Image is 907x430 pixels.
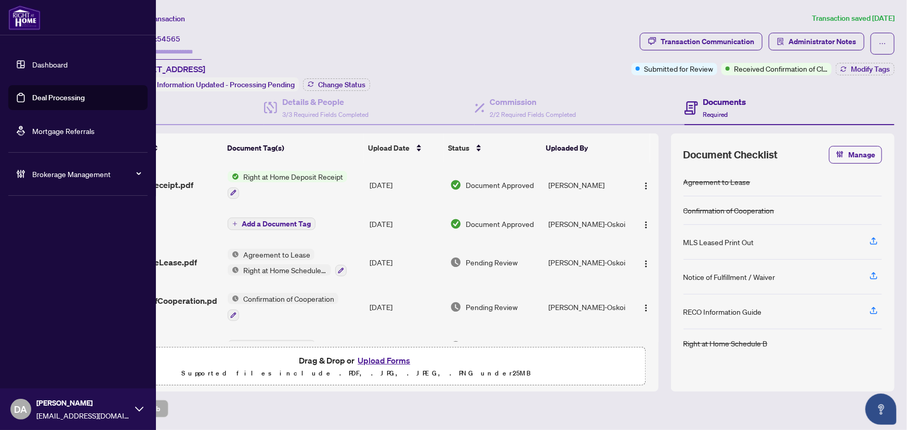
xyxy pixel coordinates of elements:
div: RECO Information Guide [683,306,762,317]
h4: Details & People [282,96,369,108]
span: Pending Review [466,340,518,352]
span: Change Status [318,81,365,88]
span: Add a Document Tag [242,220,311,227]
td: [DATE] [365,163,446,207]
td: [PERSON_NAME]-Oskoi [544,285,630,329]
button: Logo [638,216,654,232]
button: Open asap [865,394,897,425]
img: Document Status [450,179,462,191]
div: Notice of Fulfillment / Waiver [683,271,775,283]
span: 54565 [157,34,180,44]
td: [DATE] [365,207,446,240]
img: logo [8,5,41,30]
img: Status Icon [228,293,239,304]
div: Transaction Communication [661,33,754,50]
td: [PERSON_NAME]-Oskoi [544,240,630,285]
span: Required [703,111,728,118]
a: Dashboard [32,60,68,69]
img: Status Icon [228,249,239,260]
span: Upload Date [368,142,410,154]
span: Right at Home Schedule B [239,264,331,276]
span: Pending Review [466,257,518,268]
p: Supported files include .PDF, .JPG, .JPEG, .PNG under 25 MB [73,367,639,380]
td: [PERSON_NAME]-Oskoi [544,207,630,240]
div: Right at Home Schedule B [683,338,768,349]
img: Logo [642,304,650,312]
span: Modify Tags [851,65,890,73]
span: Status [448,142,469,154]
span: Drag & Drop or [299,354,413,367]
span: 2/2 Required Fields Completed [490,111,576,118]
span: 3/3 Required Fields Completed [282,111,369,118]
span: ellipsis [879,40,886,47]
th: (6) File Name [97,133,223,163]
img: Document Status [450,340,462,352]
button: Add a Document Tag [228,217,316,231]
button: Transaction Communication [640,33,763,50]
div: Status: [129,77,299,91]
span: [PERSON_NAME] [36,397,130,409]
td: [DATE] [365,240,446,285]
button: Status IconConfirmation of Cooperation [228,293,338,321]
span: [STREET_ADDRESS] [129,63,205,75]
span: Manage [848,146,875,163]
span: solution [777,38,784,45]
img: Logo [642,221,650,229]
img: Status Icon [228,264,239,276]
img: Document Status [450,257,462,268]
span: Submitted for Review [644,63,713,74]
span: Confirmation of Cooperation [239,293,338,304]
span: Document Checklist [683,147,778,162]
div: Agreement to Lease [683,176,751,187]
td: [PERSON_NAME] [544,163,630,207]
button: Status IconRight at Home Deposit Receipt [228,171,347,199]
span: Pending Review [466,301,518,313]
button: Add a Document Tag [228,218,316,230]
span: [EMAIL_ADDRESS][DOMAIN_NAME] [36,410,130,421]
th: Status [444,133,542,163]
button: Manage [829,146,882,164]
span: Drag & Drop orUpload FormsSupported files include .PDF, .JPG, .JPEG, .PNG under25MB [67,347,646,386]
div: MLS Leased Print Out [683,236,754,248]
span: Brokerage Management [32,168,140,180]
img: Status Icon [228,171,239,182]
img: Logo [642,182,650,190]
td: [DATE] [365,329,446,362]
th: Document Tag(s) [223,133,364,163]
span: View Transaction [129,14,185,23]
span: Right at Home Deposit Receipt [239,171,347,182]
button: Upload Forms [354,354,413,367]
span: Administrator Notes [788,33,856,50]
td: [PERSON_NAME]-Oskoi [544,329,630,362]
th: Uploaded By [542,133,628,163]
span: Document Approved [466,218,534,230]
span: Received Confirmation of Closing [734,63,827,74]
button: Logo [638,299,654,315]
button: Logo [638,338,654,354]
span: DA [15,402,28,416]
a: Mortgage Referrals [32,126,95,136]
th: Upload Date [364,133,444,163]
button: Administrator Notes [769,33,864,50]
a: Deal Processing [32,93,85,102]
button: Logo [638,177,654,193]
article: Transaction saved [DATE] [812,12,895,24]
button: Modify Tags [836,63,895,75]
span: Information Updated - Processing Pending [157,80,295,89]
button: Status IconAgreement to LeaseStatus IconRight at Home Schedule B [228,249,347,277]
img: Document Status [450,301,462,313]
span: ConfirmationofCooperation.pdf [101,294,219,319]
span: Agreement to Lease [239,249,314,260]
span: plus [232,221,238,226]
span: Document Approved [466,179,534,191]
div: Confirmation of Cooperation [683,205,774,216]
img: Logo [642,260,650,268]
h4: Documents [703,96,746,108]
button: Logo [638,254,654,271]
h4: Commission [490,96,576,108]
td: [DATE] [365,285,446,329]
img: Document Status [450,218,462,230]
button: Change Status [303,78,370,91]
